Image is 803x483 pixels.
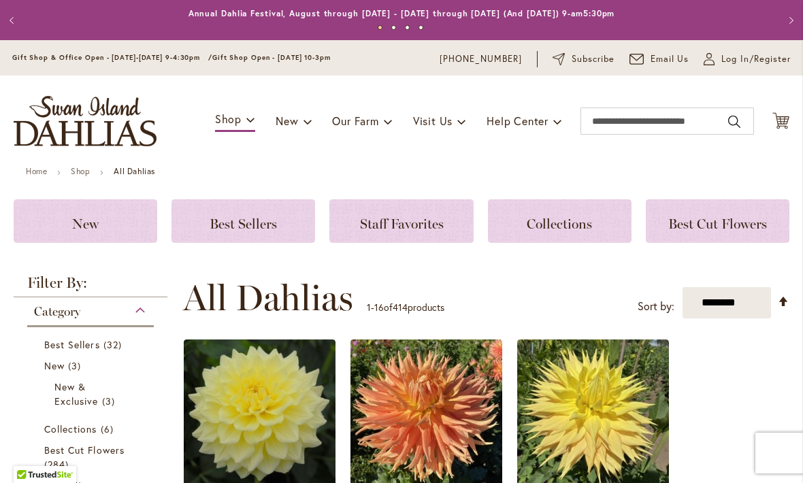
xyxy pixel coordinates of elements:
[103,337,125,352] span: 32
[44,443,140,471] a: Best Cut Flowers
[171,199,315,243] a: Best Sellers
[572,52,614,66] span: Subscribe
[189,8,615,18] a: Annual Dahlia Festival, August through [DATE] - [DATE] through [DATE] (And [DATE]) 9-am5:30pm
[487,114,548,128] span: Help Center
[332,114,378,128] span: Our Farm
[419,25,423,30] button: 4 of 4
[14,96,157,146] a: store logo
[183,278,353,318] span: All Dahlias
[14,199,157,243] a: New
[668,216,767,232] span: Best Cut Flowers
[527,216,592,232] span: Collections
[276,114,298,128] span: New
[553,52,614,66] a: Subscribe
[488,199,632,243] a: Collections
[68,359,84,373] span: 3
[721,52,791,66] span: Log In/Register
[114,166,155,176] strong: All Dahlias
[378,25,382,30] button: 1 of 4
[651,52,689,66] span: Email Us
[26,166,47,176] a: Home
[629,52,689,66] a: Email Us
[44,457,72,471] span: 284
[646,199,789,243] a: Best Cut Flowers
[704,52,791,66] a: Log In/Register
[44,338,100,351] span: Best Sellers
[210,216,277,232] span: Best Sellers
[34,304,80,319] span: Category
[367,297,444,318] p: - of products
[440,52,522,66] a: [PHONE_NUMBER]
[44,444,125,456] span: Best Cut Flowers
[215,112,242,126] span: Shop
[14,276,167,297] strong: Filter By:
[413,114,453,128] span: Visit Us
[374,301,384,314] span: 16
[44,359,65,372] span: New
[10,435,48,473] iframe: Launch Accessibility Center
[391,25,396,30] button: 2 of 4
[54,380,130,408] a: New &amp; Exclusive
[54,380,98,407] span: New & Exclusive
[367,301,371,314] span: 1
[393,301,408,314] span: 414
[360,216,444,232] span: Staff Favorites
[101,422,117,436] span: 6
[44,337,140,352] a: Best Sellers
[212,53,331,62] span: Gift Shop Open - [DATE] 10-3pm
[405,25,410,30] button: 3 of 4
[776,7,803,34] button: Next
[329,199,473,243] a: Staff Favorites
[72,216,99,232] span: New
[12,53,212,62] span: Gift Shop & Office Open - [DATE]-[DATE] 9-4:30pm /
[44,422,97,435] span: Collections
[44,359,140,373] a: New
[102,394,118,408] span: 3
[44,422,140,436] a: Collections
[71,166,90,176] a: Shop
[638,294,674,319] label: Sort by:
